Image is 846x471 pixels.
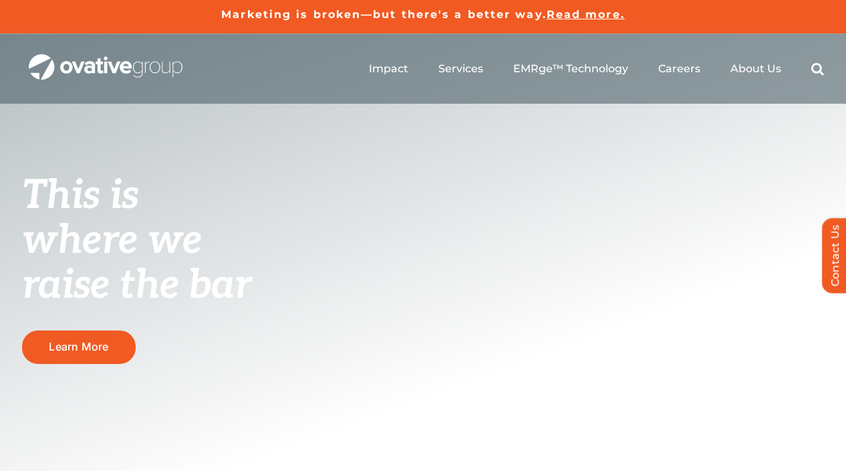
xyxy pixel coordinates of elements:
[513,62,628,76] a: EMRge™ Technology
[811,62,824,76] a: Search
[658,62,700,76] a: Careers
[221,8,547,21] a: Marketing is broken—but there's a better way.
[49,341,108,353] span: Learn More
[730,62,781,76] a: About Us
[369,62,408,76] a: Impact
[547,8,625,21] a: Read more.
[29,53,182,66] a: OG_Full_horizontal_WHT
[22,331,136,363] a: Learn More
[22,172,138,220] span: This is
[22,217,251,310] span: where we raise the bar
[438,62,483,76] a: Services
[369,48,824,90] nav: Menu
